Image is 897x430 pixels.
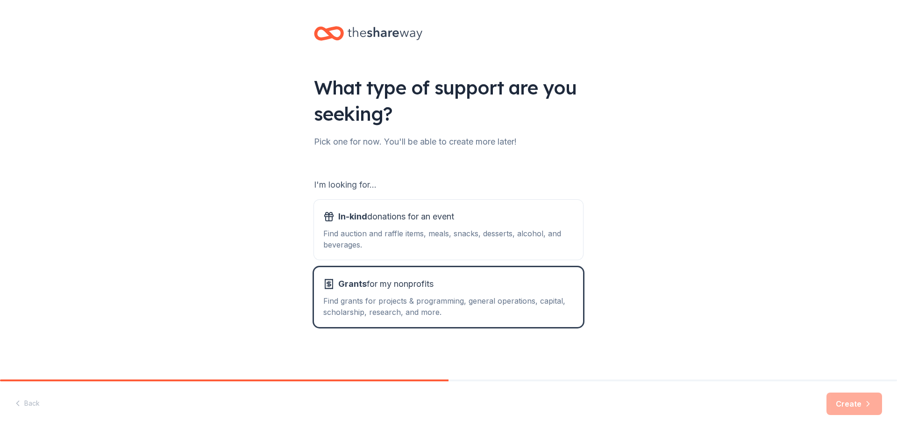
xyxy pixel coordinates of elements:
div: I'm looking for... [314,177,583,192]
div: Pick one for now. You'll be able to create more later! [314,134,583,149]
div: What type of support are you seeking? [314,74,583,127]
span: Grants [338,279,367,289]
div: Find auction and raffle items, meals, snacks, desserts, alcohol, and beverages. [323,228,574,250]
button: In-kinddonations for an eventFind auction and raffle items, meals, snacks, desserts, alcohol, and... [314,200,583,260]
div: Find grants for projects & programming, general operations, capital, scholarship, research, and m... [323,295,574,318]
button: Grantsfor my nonprofitsFind grants for projects & programming, general operations, capital, schol... [314,267,583,327]
span: In-kind [338,211,367,221]
span: donations for an event [338,209,454,224]
span: for my nonprofits [338,277,434,292]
